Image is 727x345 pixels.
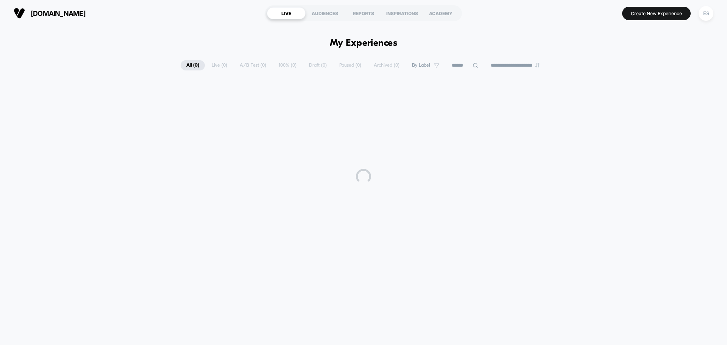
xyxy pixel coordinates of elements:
span: All ( 0 ) [181,60,205,70]
div: ACADEMY [421,7,460,19]
div: ES [699,6,713,21]
div: INSPIRATIONS [383,7,421,19]
img: end [535,63,540,67]
div: REPORTS [344,7,383,19]
button: Create New Experience [622,7,691,20]
div: AUDIENCES [306,7,344,19]
span: By Label [412,62,430,68]
button: [DOMAIN_NAME] [11,7,88,19]
img: Visually logo [14,8,25,19]
button: ES [696,6,716,21]
div: LIVE [267,7,306,19]
h1: My Experiences [330,38,398,49]
span: [DOMAIN_NAME] [31,9,86,17]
